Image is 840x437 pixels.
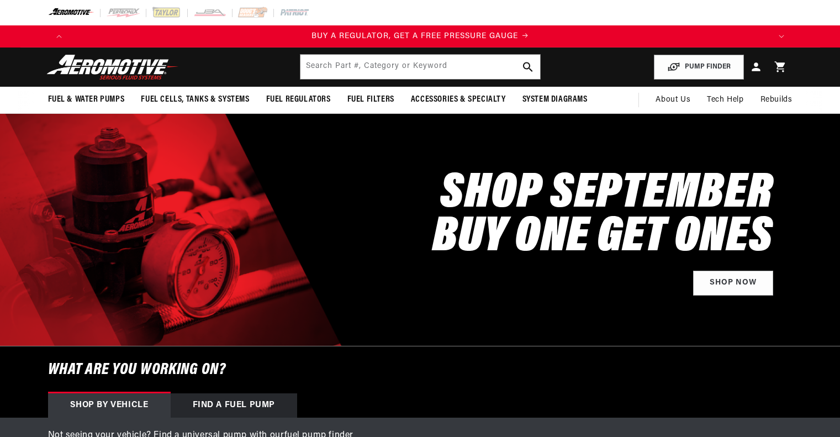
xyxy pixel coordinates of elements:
div: 1 of 4 [70,30,770,43]
h6: What are you working on? [20,346,820,393]
a: Shop Now [693,271,773,296]
span: Accessories & Specialty [411,94,506,106]
span: System Diagrams [522,94,588,106]
span: Fuel Filters [347,94,394,106]
span: Rebuilds [760,94,793,106]
summary: Rebuilds [752,87,801,113]
span: Fuel & Water Pumps [48,94,125,106]
a: BUY A REGULATOR, GET A FREE PRESSURE GAUGE [70,30,770,43]
h2: SHOP SEPTEMBER BUY ONE GET ONES [432,173,773,260]
summary: System Diagrams [514,87,596,113]
input: Search by Part Number, Category or Keyword [300,55,540,79]
button: PUMP FINDER [654,55,744,80]
button: Translation missing: en.sections.announcements.next_announcement [770,25,793,48]
span: Tech Help [707,94,743,106]
slideshow-component: Translation missing: en.sections.announcements.announcement_bar [20,25,820,48]
span: Fuel Cells, Tanks & Systems [141,94,249,106]
summary: Fuel Regulators [258,87,339,113]
summary: Fuel Filters [339,87,403,113]
summary: Fuel & Water Pumps [40,87,133,113]
button: search button [516,55,540,79]
a: About Us [647,87,699,113]
div: Announcement [70,30,770,43]
button: Translation missing: en.sections.announcements.previous_announcement [48,25,70,48]
span: BUY A REGULATOR, GET A FREE PRESSURE GAUGE [311,32,518,40]
span: Fuel Regulators [266,94,331,106]
summary: Tech Help [699,87,752,113]
img: Aeromotive [44,54,182,80]
summary: Accessories & Specialty [403,87,514,113]
div: Find a Fuel Pump [171,393,298,418]
div: Shop by vehicle [48,393,171,418]
span: About Us [656,96,690,104]
summary: Fuel Cells, Tanks & Systems [133,87,257,113]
